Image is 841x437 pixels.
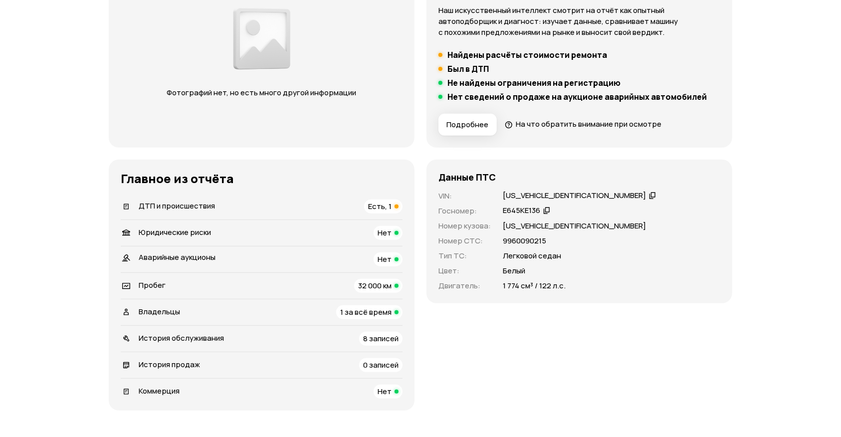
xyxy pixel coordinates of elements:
[368,201,392,212] span: Есть, 1
[447,50,607,60] h5: Найдены расчёты стоимости ремонта
[139,333,224,343] span: История обслуживания
[438,191,491,202] p: VIN :
[363,333,399,344] span: 8 записей
[503,206,540,216] div: Е645КЕ136
[447,78,621,88] h5: Не найдены ограничения на регистрацию
[139,359,200,370] span: История продаж
[503,265,525,276] p: Белый
[446,120,488,130] span: Подробнее
[121,172,403,186] h3: Главное из отчёта
[139,227,211,237] span: Юридические риски
[505,119,661,129] a: На что обратить внимание при осмотре
[447,92,707,102] h5: Нет сведений о продаже на аукционе аварийных автомобилей
[230,2,293,75] img: d89e54fb62fcf1f0.png
[139,280,166,290] span: Пробег
[139,306,180,317] span: Владельцы
[139,386,180,396] span: Коммерция
[503,250,561,261] p: Легковой седан
[438,265,491,276] p: Цвет :
[438,206,491,217] p: Госномер :
[363,360,399,370] span: 0 записей
[378,386,392,397] span: Нет
[503,235,546,246] p: 9960090215
[438,250,491,261] p: Тип ТС :
[438,220,491,231] p: Номер кузова :
[438,235,491,246] p: Номер СТС :
[503,220,646,231] p: [US_VEHICLE_IDENTIFICATION_NUMBER]
[358,280,392,291] span: 32 000 км
[378,227,392,238] span: Нет
[438,114,497,136] button: Подробнее
[438,280,491,291] p: Двигатель :
[447,64,489,74] h5: Был в ДТП
[378,254,392,264] span: Нет
[157,87,366,98] p: Фотографий нет, но есть много другой информации
[438,172,496,183] h4: Данные ПТС
[139,201,215,211] span: ДТП и происшествия
[139,252,215,262] span: Аварийные аукционы
[340,307,392,317] span: 1 за всё время
[438,5,720,38] p: Наш искусственный интеллект смотрит на отчёт как опытный автоподборщик и диагност: изучает данные...
[503,280,566,291] p: 1 774 см³ / 122 л.с.
[503,191,646,201] div: [US_VEHICLE_IDENTIFICATION_NUMBER]
[516,119,661,129] span: На что обратить внимание при осмотре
